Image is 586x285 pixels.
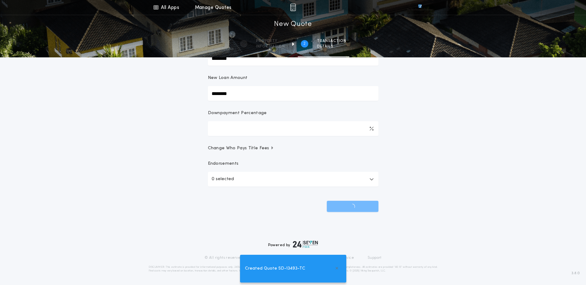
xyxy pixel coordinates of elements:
h1: New Quote [274,19,312,29]
h2: 2 [303,41,306,46]
img: img [290,4,296,11]
button: Change Who Pays Title Fees [208,145,378,151]
span: Transaction [317,39,346,43]
span: Property [256,39,285,43]
input: Sale Price [208,51,378,66]
img: vs-icon [407,4,433,10]
p: Downpayment Percentage [208,110,267,116]
span: Change Who Pays Title Fees [208,145,274,151]
span: information [256,44,285,49]
p: Endorsements [208,161,378,167]
button: 0 selected [208,172,378,187]
img: logo [293,241,318,248]
p: 0 selected [212,176,234,183]
div: Powered by [268,241,318,248]
p: New Loan Amount [208,75,248,81]
input: Downpayment Percentage [208,121,378,136]
span: Created Quote SD-13493-TC [245,265,305,272]
span: details [317,44,346,49]
input: New Loan Amount [208,86,378,101]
